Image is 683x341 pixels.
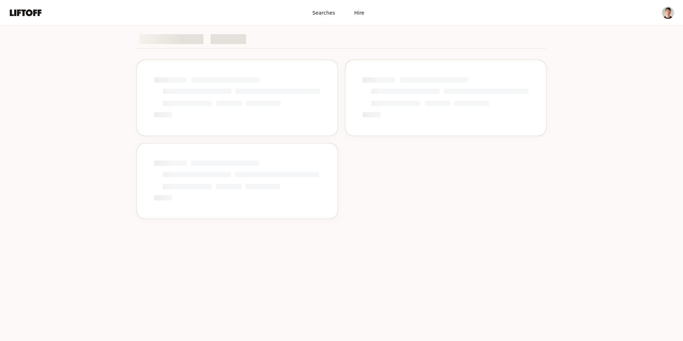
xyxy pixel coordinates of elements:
[306,6,341,19] a: Searches
[662,6,674,19] button: Kyum Kim
[341,6,377,19] a: Hire
[312,9,335,16] span: Searches
[662,7,674,19] img: Kyum Kim
[354,9,364,16] span: Hire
